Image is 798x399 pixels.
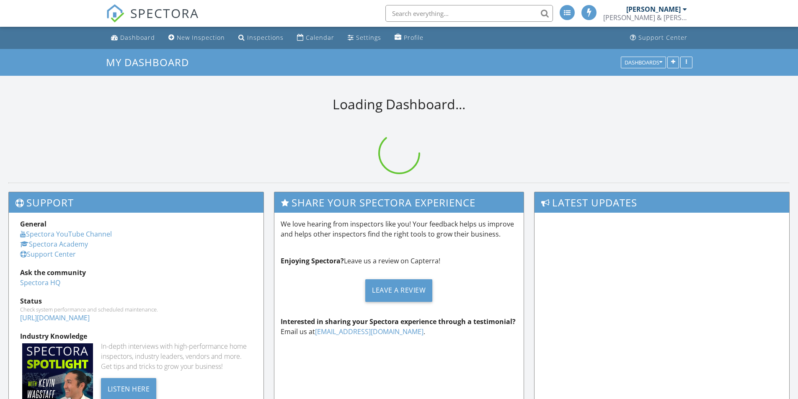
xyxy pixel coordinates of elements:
[101,384,157,393] a: Listen Here
[281,317,516,326] strong: Interested in sharing your Spectora experience through a testimonial?
[20,313,90,322] a: [URL][DOMAIN_NAME]
[404,33,424,41] div: Profile
[621,57,666,68] button: Dashboards
[391,30,427,46] a: Profile
[20,278,60,287] a: Spectora HQ
[20,306,252,313] div: Check system performance and scheduled maintenance.
[235,30,287,46] a: Inspections
[385,5,553,22] input: Search everything...
[344,30,385,46] a: Settings
[315,327,424,336] a: [EMAIL_ADDRESS][DOMAIN_NAME]
[177,33,225,41] div: New Inspection
[306,33,334,41] div: Calendar
[20,268,252,278] div: Ask the community
[20,296,252,306] div: Status
[365,279,432,302] div: Leave a Review
[627,30,691,46] a: Support Center
[165,30,228,46] a: New Inspection
[20,250,76,259] a: Support Center
[106,11,199,29] a: SPECTORA
[20,219,46,229] strong: General
[294,30,338,46] a: Calendar
[106,55,196,69] a: My Dashboard
[108,30,158,46] a: Dashboard
[281,317,518,337] p: Email us at .
[356,33,381,41] div: Settings
[247,33,284,41] div: Inspections
[20,239,88,249] a: Spectora Academy
[625,59,662,65] div: Dashboards
[130,4,199,22] span: SPECTORA
[535,192,789,213] h3: Latest Updates
[274,192,524,213] h3: Share Your Spectora Experience
[20,229,112,239] a: Spectora YouTube Channel
[638,33,687,41] div: Support Center
[281,256,344,265] strong: Enjoying Spectora?
[603,13,687,22] div: Bryan & Bryan Inspections
[281,273,518,308] a: Leave a Review
[101,341,252,371] div: In-depth interviews with high-performance home inspectors, industry leaders, vendors and more. Ge...
[281,256,518,266] p: Leave us a review on Capterra!
[20,331,252,341] div: Industry Knowledge
[106,4,124,23] img: The Best Home Inspection Software - Spectora
[120,33,155,41] div: Dashboard
[9,192,263,213] h3: Support
[281,219,518,239] p: We love hearing from inspectors like you! Your feedback helps us improve and helps other inspecto...
[626,5,681,13] div: [PERSON_NAME]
